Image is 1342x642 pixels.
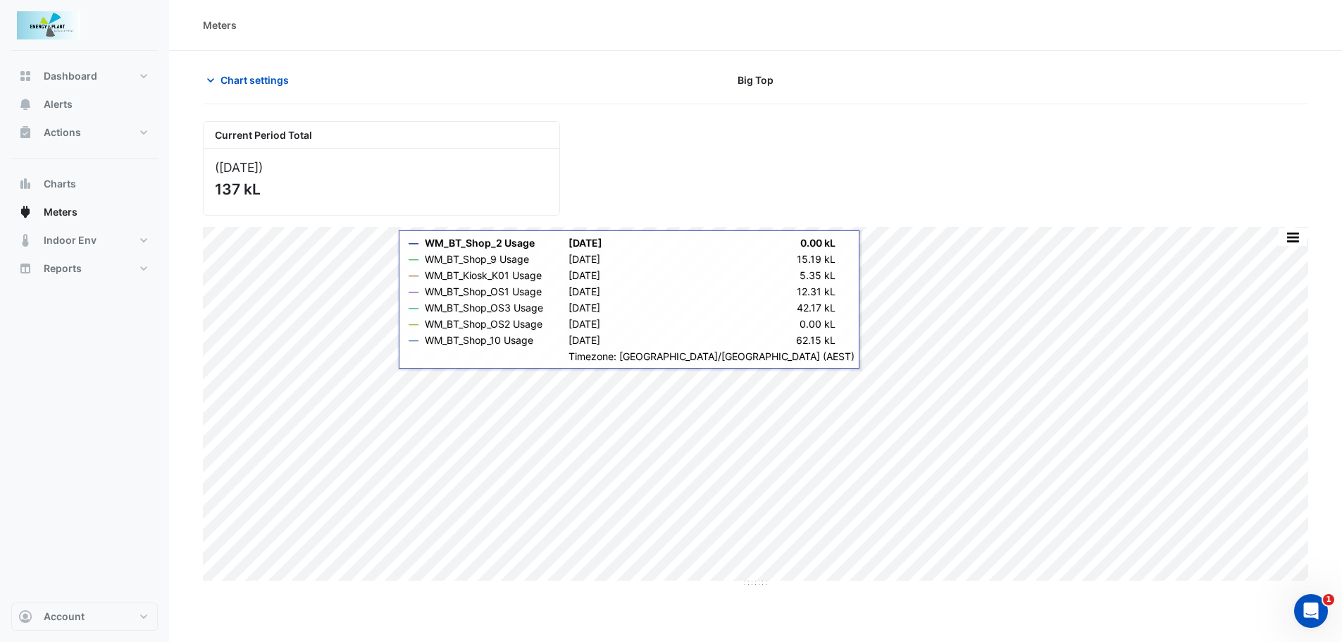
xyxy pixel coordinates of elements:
[1323,594,1334,605] span: 1
[44,125,81,140] span: Actions
[11,254,158,283] button: Reports
[44,69,97,83] span: Dashboard
[1279,228,1307,246] button: More Options
[203,18,237,32] div: Meters
[11,62,158,90] button: Dashboard
[17,11,80,39] img: Company Logo
[18,233,32,247] app-icon: Indoor Env
[18,205,32,219] app-icon: Meters
[44,97,73,111] span: Alerts
[11,603,158,631] button: Account
[215,160,548,175] div: ([DATE] )
[215,180,545,198] div: 137 kL
[11,226,158,254] button: Indoor Env
[44,233,97,247] span: Indoor Env
[204,122,559,149] div: Current Period Total
[11,170,158,198] button: Charts
[18,261,32,276] app-icon: Reports
[44,610,85,624] span: Account
[11,90,158,118] button: Alerts
[11,198,158,226] button: Meters
[1294,594,1328,628] iframe: Intercom live chat
[220,73,289,87] span: Chart settings
[18,125,32,140] app-icon: Actions
[44,261,82,276] span: Reports
[18,69,32,83] app-icon: Dashboard
[203,68,298,92] button: Chart settings
[738,73,773,87] span: Big Top
[44,205,77,219] span: Meters
[44,177,76,191] span: Charts
[18,177,32,191] app-icon: Charts
[11,118,158,147] button: Actions
[18,97,32,111] app-icon: Alerts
